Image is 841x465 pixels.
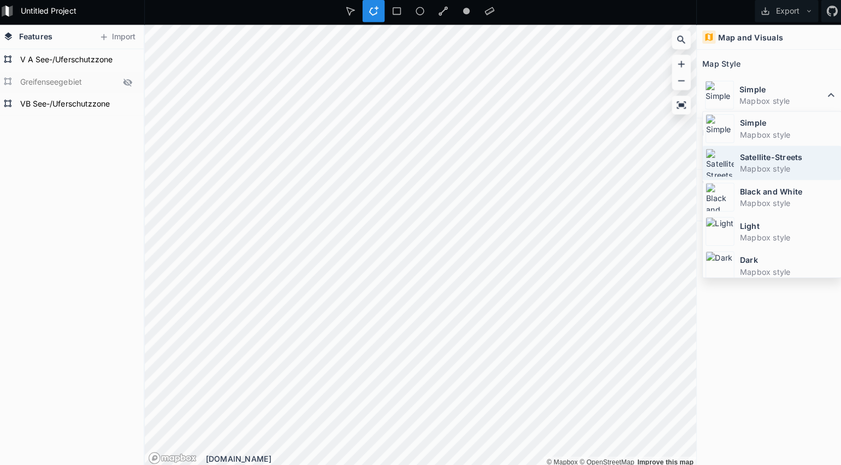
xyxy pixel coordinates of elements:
a: Mapbox logo [151,449,199,462]
span: Features [23,33,57,44]
dd: Mapbox style [736,266,833,277]
a: OpenStreetMap [578,456,632,463]
img: Simple [702,116,731,144]
dd: Mapbox style [736,164,833,175]
dd: Mapbox style [736,232,833,243]
h4: Map and Visuals [715,34,779,45]
dd: Mapbox style [736,130,833,142]
dt: Light [736,220,833,232]
button: Import [97,31,144,48]
a: Map feedback [635,456,690,463]
img: Simple [702,83,730,111]
img: Satellite-Streets [702,150,731,178]
dd: Mapbox style [736,198,833,209]
button: Export [751,3,814,25]
a: Mapbox [545,456,576,463]
img: Dark [702,251,731,280]
h2: Map Style [699,57,737,74]
dd: Mapbox style [736,97,820,108]
dt: Simple [736,85,820,97]
dt: Simple [736,119,833,130]
dt: Satellite-Streets [736,152,833,164]
img: Light [702,217,731,246]
dt: Black and White [736,186,833,198]
dt: Dark [736,254,833,266]
div: [DOMAIN_NAME] [208,450,693,462]
img: Black and White [702,184,731,212]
